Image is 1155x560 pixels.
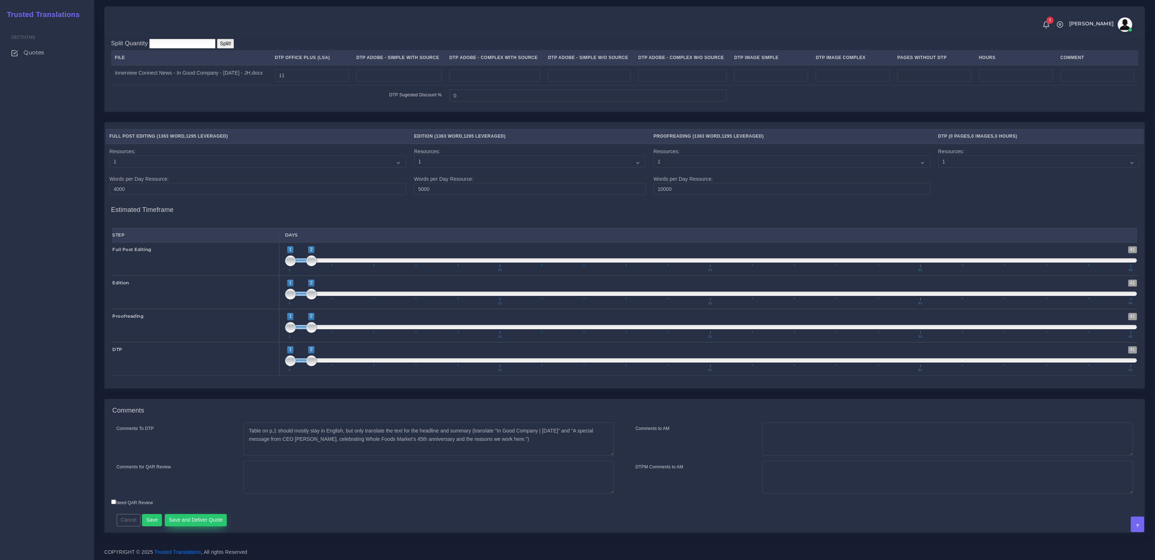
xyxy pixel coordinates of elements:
[117,425,154,432] label: Comments To DTP
[111,500,116,504] input: Need QAR Review
[105,32,1144,112] div: DTP, Task(s) DTP QuantitiesEnglish ([GEOGRAPHIC_DATA]) TO Spanish (US)
[288,368,292,372] span: 1
[917,268,924,272] span: 31
[917,302,924,305] span: 31
[722,134,762,139] span: 1295 Leveraged
[112,407,144,415] h4: Comments
[1118,17,1132,32] img: avatar
[917,368,924,372] span: 31
[112,247,151,252] strong: Full Post Editing
[111,199,1138,214] h4: Estimated Timeframe
[201,548,247,556] span: , All rights Reserved
[1046,17,1054,24] span: 1
[287,313,293,320] span: 1
[436,134,462,139] span: 1363 Word
[308,346,314,353] span: 2
[1127,368,1134,372] span: 41
[975,50,1056,65] th: Hours
[694,134,720,139] span: 1363 Word
[117,517,141,523] a: Cancel
[497,268,503,272] span: 11
[934,144,1144,199] td: Resources:
[707,302,713,305] span: 21
[812,50,894,65] th: DTP Image Complex
[1127,268,1134,272] span: 41
[707,335,713,338] span: 21
[971,134,993,139] span: 0 Images
[731,50,812,65] th: DTP Image Simple
[5,45,89,60] a: Quotes
[112,347,122,352] strong: DTP
[636,425,670,432] label: Comments to AM
[165,514,227,526] button: Save and Deliver Quote
[2,9,80,21] a: Trusted Translations
[636,464,683,470] label: DTPM Comments to AM
[1127,335,1134,338] span: 41
[934,129,1144,144] th: DTP ( , , )
[894,50,975,65] th: Pages Without DTP
[308,246,314,253] span: 2
[707,368,713,372] span: 21
[117,464,171,470] label: Comments for QAR Review
[1127,302,1134,305] span: 41
[271,50,352,65] th: DTP Office Plus (LSA)
[111,65,271,85] td: Innerview Connect News - In Good Company - [DATE] - JH.docx
[308,280,314,287] span: 2
[1066,17,1135,32] a: [PERSON_NAME]avatar
[11,34,35,40] span: Sections
[445,50,544,65] th: DTP Adobe - Complex With Source
[1128,246,1137,253] span: 41
[995,134,1016,139] span: 0 Hours
[917,335,924,338] span: 31
[117,514,141,526] button: Cancel
[106,129,410,144] th: Full Post Editing ( , )
[1069,21,1114,26] span: [PERSON_NAME]
[111,39,148,48] label: Split Quantity
[497,302,503,305] span: 11
[707,268,713,272] span: 21
[285,232,298,238] strong: Days
[410,144,650,199] td: Resources: Words per Day Resource:
[1040,21,1053,29] a: 1
[112,232,125,238] strong: Step
[158,134,184,139] span: 1363 Word
[1056,50,1138,65] th: Comment
[650,129,934,144] th: Proofreading ( , )
[650,144,934,199] td: Resources: Words per Day Resource:
[389,92,442,98] label: DTP Sugested Discount %
[497,368,503,372] span: 11
[104,548,247,556] span: COPYRIGHT © 2025
[464,134,504,139] span: 1295 Leveraged
[1128,346,1137,353] span: 41
[308,313,314,320] span: 2
[544,50,634,65] th: DTP Adobe - Simple W/O Source
[142,514,162,526] button: Save
[112,280,129,285] strong: Edition
[287,346,293,353] span: 1
[112,313,143,319] strong: Proofreading
[287,280,293,287] span: 1
[950,134,970,139] span: 0 Pages
[1128,280,1137,287] span: 41
[2,10,80,19] h2: Trusted Translations
[106,144,410,199] td: Resources: Words per Day Resource:
[288,268,292,272] span: 1
[24,49,44,57] span: Quotes
[288,335,292,338] span: 1
[1128,313,1137,320] span: 41
[111,500,153,506] label: Need QAR Review
[288,302,292,305] span: 1
[287,246,293,253] span: 1
[635,50,731,65] th: DTP Adobe - Complex W/O Source
[217,39,234,49] input: Split!
[111,50,271,65] th: File
[410,129,650,144] th: Edition ( , )
[352,50,445,65] th: DTP Adobe - Simple With Source
[497,335,503,338] span: 11
[154,549,201,555] a: Trusted Translations
[186,134,226,139] span: 1295 Leveraged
